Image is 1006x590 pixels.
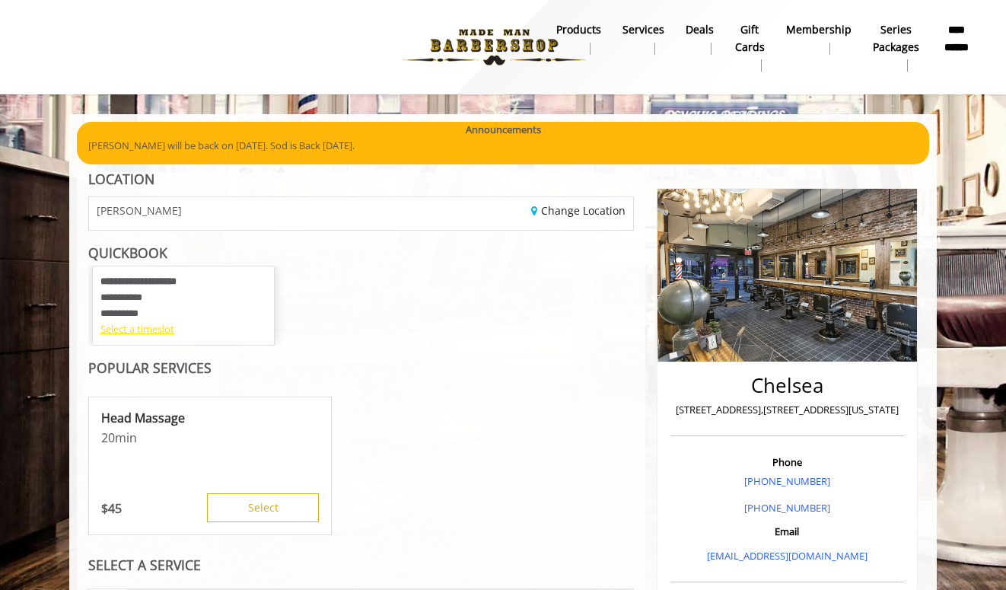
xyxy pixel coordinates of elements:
[101,410,319,426] p: Head Massage
[390,5,599,89] img: Made Man Barbershop logo
[97,205,182,216] span: [PERSON_NAME]
[744,474,830,488] a: [PHONE_NUMBER]
[735,21,765,56] b: gift cards
[873,21,919,56] b: Series packages
[88,138,918,154] p: [PERSON_NAME] will be back on [DATE]. Sod is Back [DATE].
[88,359,212,377] b: POPULAR SERVICES
[101,429,319,446] p: 20
[686,21,714,38] b: Deals
[612,19,675,59] a: ServicesServices
[531,203,626,218] a: Change Location
[674,402,900,418] p: [STREET_ADDRESS],[STREET_ADDRESS][US_STATE]
[88,244,167,262] b: QUICKBOOK
[101,500,108,517] span: $
[786,21,852,38] b: Membership
[674,457,900,467] h3: Phone
[115,429,137,446] span: min
[546,19,612,59] a: Productsproducts
[207,493,319,522] button: Select
[707,549,868,563] a: [EMAIL_ADDRESS][DOMAIN_NAME]
[88,170,154,188] b: LOCATION
[466,122,541,138] b: Announcements
[674,375,900,397] h2: Chelsea
[101,500,122,517] p: 45
[556,21,601,38] b: products
[622,21,664,38] b: Services
[744,501,830,515] a: [PHONE_NUMBER]
[862,19,930,75] a: Series packagesSeries packages
[88,558,634,572] div: SELECT A SERVICE
[675,19,724,59] a: DealsDeals
[724,19,775,75] a: Gift cardsgift cards
[674,526,900,537] h3: Email
[100,321,266,337] div: Select a timeslot
[775,19,862,59] a: MembershipMembership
